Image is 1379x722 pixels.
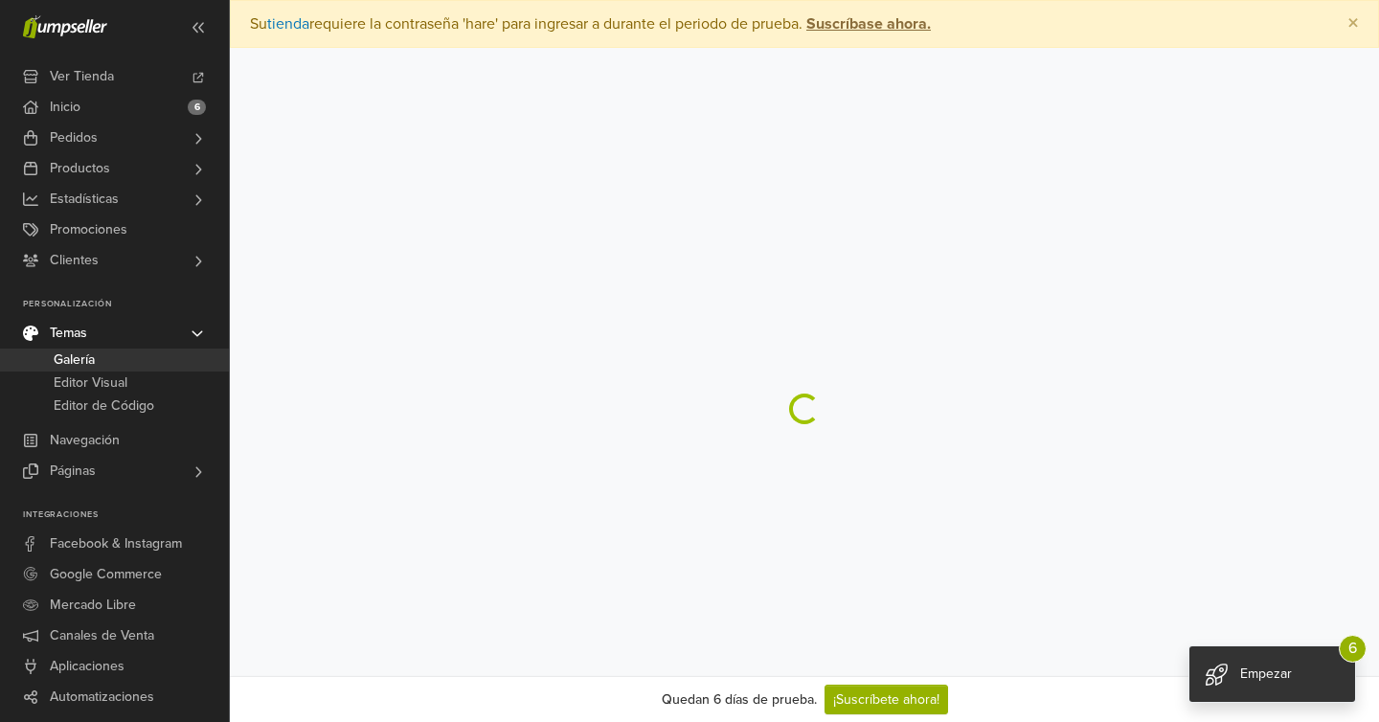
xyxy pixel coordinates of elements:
[188,100,206,115] span: 6
[267,14,309,34] a: tienda
[50,214,127,245] span: Promociones
[1339,635,1367,663] span: 6
[50,184,119,214] span: Estadísticas
[50,123,98,153] span: Pedidos
[1347,10,1359,37] span: ×
[50,153,110,184] span: Productos
[50,245,99,276] span: Clientes
[803,14,931,34] a: Suscríbase ahora.
[54,349,95,372] span: Galería
[54,372,127,395] span: Editor Visual
[50,456,96,486] span: Páginas
[50,318,87,349] span: Temas
[1240,666,1292,682] span: Empezar
[54,395,154,417] span: Editor de Código
[1328,1,1378,47] button: Close
[50,92,80,123] span: Inicio
[50,425,120,456] span: Navegación
[662,689,817,710] div: Quedan 6 días de prueba.
[50,590,136,620] span: Mercado Libre
[806,14,931,34] strong: Suscríbase ahora.
[50,651,124,682] span: Aplicaciones
[50,559,162,590] span: Google Commerce
[50,682,154,712] span: Automatizaciones
[50,620,154,651] span: Canales de Venta
[23,299,229,310] p: Personalización
[1189,646,1355,702] div: Empezar 6
[50,61,114,92] span: Ver Tienda
[50,529,182,559] span: Facebook & Instagram
[825,685,948,714] a: ¡Suscríbete ahora!
[23,509,229,521] p: Integraciones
